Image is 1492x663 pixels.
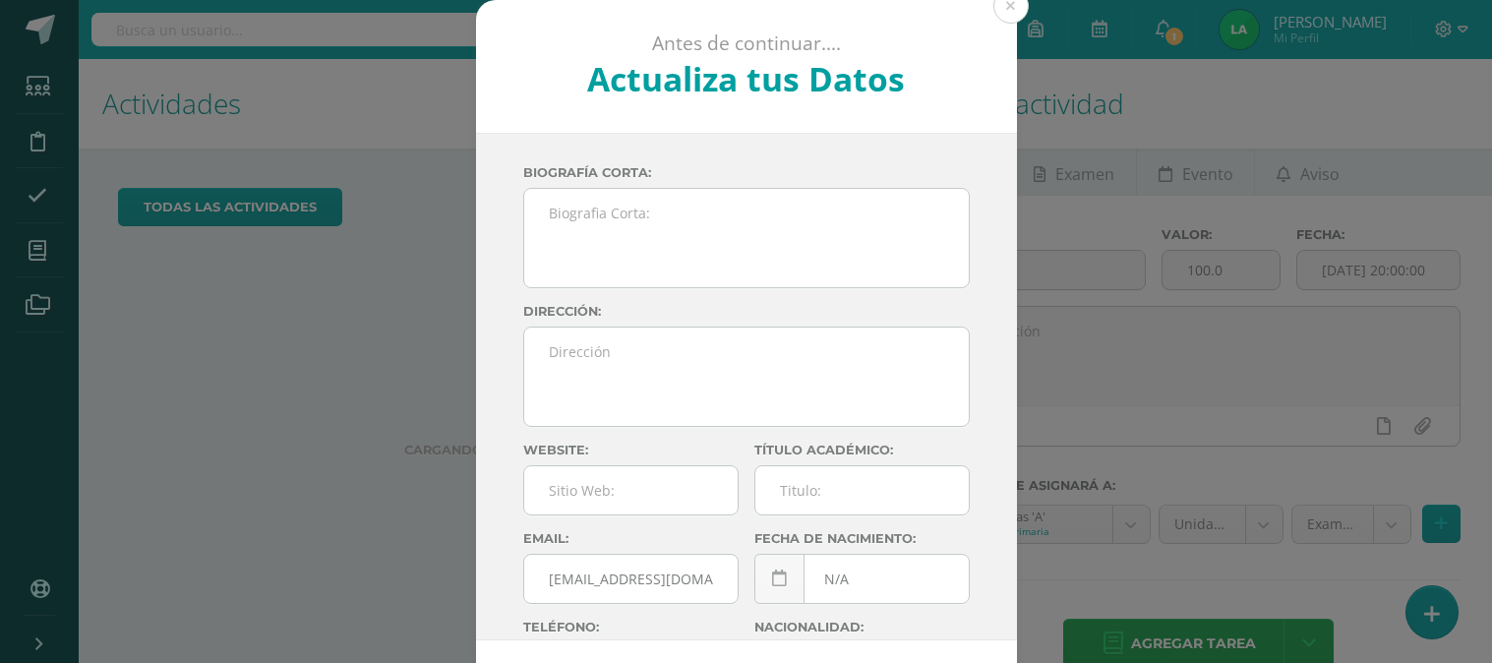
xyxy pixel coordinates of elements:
[755,555,969,603] input: Fecha de Nacimiento:
[754,443,970,457] label: Título académico:
[523,443,739,457] label: Website:
[528,31,964,56] p: Antes de continuar....
[523,620,739,634] label: Teléfono:
[523,165,970,180] label: Biografía corta:
[523,531,739,546] label: Email:
[523,304,970,319] label: Dirección:
[754,531,970,546] label: Fecha de nacimiento:
[528,56,964,101] h2: Actualiza tus Datos
[524,466,738,514] input: Sitio Web:
[524,555,738,603] input: Correo Electronico:
[755,466,969,514] input: Titulo:
[754,620,970,634] label: Nacionalidad:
